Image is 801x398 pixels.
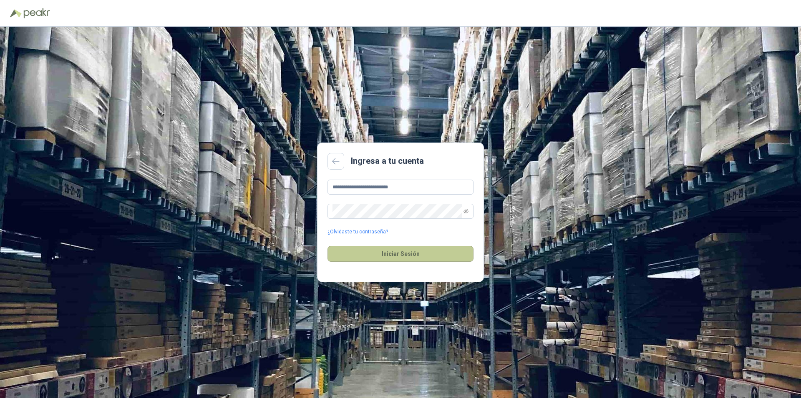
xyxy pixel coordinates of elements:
img: Logo [10,9,22,18]
span: eye-invisible [463,209,469,214]
a: ¿Olvidaste tu contraseña? [327,228,388,236]
img: Peakr [23,8,50,18]
h2: Ingresa a tu cuenta [351,155,424,168]
button: Iniciar Sesión [327,246,474,262]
